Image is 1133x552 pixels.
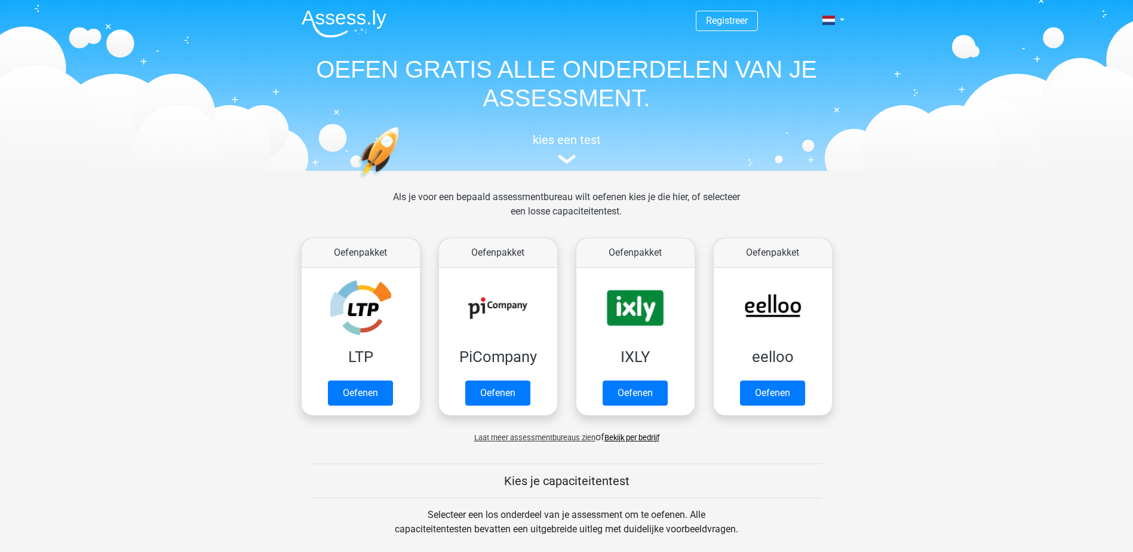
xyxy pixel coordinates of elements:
[302,10,386,38] img: Assessly
[474,433,595,442] span: Laat meer assessmentbureaus zien
[292,133,842,164] a: kies een test
[383,508,750,551] div: Selecteer een los onderdeel van je assessment om te oefenen. Alle capaciteitentesten bevatten een...
[604,433,659,442] a: Bekijk per bedrijf
[740,381,805,406] a: Oefenen
[292,133,842,147] h5: kies een test
[358,127,446,235] img: oefenen
[383,190,750,233] div: Als je voor een bepaald assessmentbureau wilt oefenen kies je die hier, of selecteer een losse ca...
[292,421,842,444] div: of
[292,55,842,112] h1: OEFEN GRATIS ALLE ONDERDELEN VAN JE ASSESSMENT.
[465,381,530,406] a: Oefenen
[558,155,576,164] img: assessment
[312,474,822,488] h5: Kies je capaciteitentest
[328,381,393,406] a: Oefenen
[706,15,748,26] a: Registreer
[603,381,668,406] a: Oefenen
